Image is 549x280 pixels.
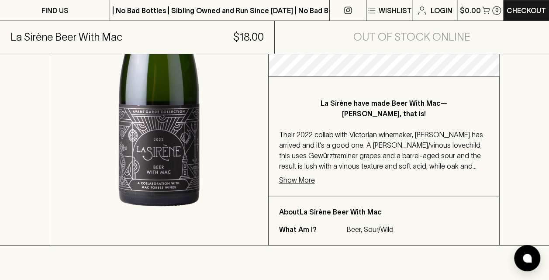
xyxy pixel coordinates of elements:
[507,5,546,16] p: Checkout
[347,224,394,235] p: Beer, Sour/Wild
[233,30,264,44] h5: $18.00
[41,5,69,16] p: FIND US
[279,224,345,235] p: What Am I?
[279,207,489,217] p: About La Sirène Beer With Mac
[297,98,471,119] p: La Sirène have made Beer With Mac—[PERSON_NAME], that is!
[495,8,498,13] p: 0
[459,5,480,16] p: $0.00
[353,30,470,44] h5: Out of Stock Online
[10,30,122,44] h5: La Sirène Beer With Mac
[279,175,315,185] p: Show More
[279,129,489,171] p: Their 2022 collab with Victorian winemaker, [PERSON_NAME] has arrived and it's a good one. A [PER...
[431,5,452,16] p: Login
[379,5,412,16] p: Wishlist
[523,254,532,263] img: bubble-icon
